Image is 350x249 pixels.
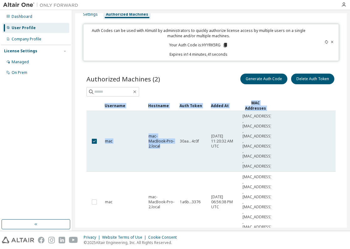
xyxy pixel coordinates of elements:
[38,237,44,243] img: facebook.svg
[180,139,199,144] span: 30aa...4c0f
[86,75,160,83] span: Authorized Machines (2)
[12,70,27,75] div: On Prem
[180,200,201,205] span: 1a6b...3376
[180,101,206,111] div: Auth Token
[12,25,36,30] div: User Profile
[169,42,228,48] p: Your Auth Code is: HYYRK5RG
[84,235,102,240] div: Privacy
[148,101,175,111] div: Hostname
[105,101,143,111] div: Username
[12,60,29,65] div: Managed
[243,174,272,230] span: [MAC_ADDRESS] , [MAC_ADDRESS] , [MAC_ADDRESS] , [MAC_ADDRESS] , [MAC_ADDRESS] , [MAC_ADDRESS]
[48,237,55,243] img: instagram.svg
[149,134,174,149] span: mac-MacBook-Pro-2.local
[4,49,37,54] div: License Settings
[102,235,148,240] div: Website Terms of Use
[149,195,174,210] span: mac-MacBook-Pro-2.local
[243,114,272,169] span: [MAC_ADDRESS] , [MAC_ADDRESS] , [MAC_ADDRESS] , [MAC_ADDRESS] , [MAC_ADDRESS] , [MAC_ADDRESS]
[148,235,180,240] div: Cookie Consent
[106,12,148,17] div: Authorized Machines
[59,237,65,243] img: linkedin.svg
[242,100,269,111] div: MAC Addresses
[211,101,237,111] div: Added At
[87,28,311,39] p: Auth Codes can be used with Almutil by administrators to quickly authorize license access by mult...
[105,139,112,144] span: mac
[84,240,180,245] p: © 2025 Altair Engineering, Inc. All Rights Reserved.
[291,74,334,84] button: Delete Auth Token
[211,195,237,210] span: [DATE] 06:56:38 PM UTC
[12,14,32,19] div: Dashboard
[87,52,311,57] p: Expires in 14 minutes, 41 seconds
[83,12,98,17] div: Settings
[3,2,81,8] img: Altair One
[211,134,237,149] span: [DATE] 11:20:32 AM UTC
[69,237,78,243] img: youtube.svg
[2,237,34,243] img: altair_logo.svg
[105,200,112,205] span: mac
[240,74,287,84] button: Generate Auth Code
[12,37,41,42] div: Company Profile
